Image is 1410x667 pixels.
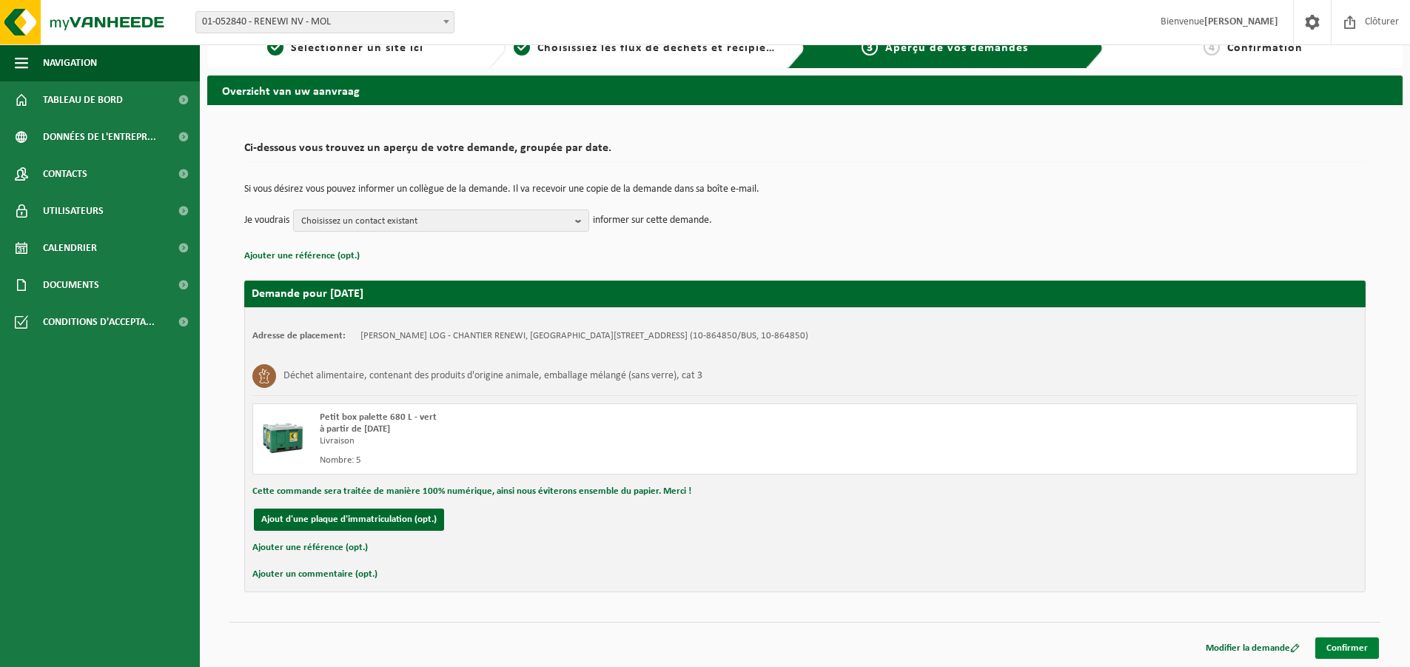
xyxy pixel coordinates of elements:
span: 1 [267,39,283,56]
a: Confirmer [1315,637,1379,659]
span: 2 [514,39,530,56]
span: Choisissez un contact existant [301,210,569,232]
span: Conditions d'accepta... [43,304,155,341]
button: Choisissez un contact existant [293,210,589,232]
span: Calendrier [43,229,97,267]
p: Si vous désirez vous pouvez informer un collègue de la demande. Il va recevoir une copie de la de... [244,184,1366,195]
span: Contacts [43,155,87,192]
span: 01-052840 - RENEWI NV - MOL [196,12,454,33]
span: 4 [1203,39,1220,56]
span: Confirmation [1227,42,1303,54]
a: Modifier la demande [1195,637,1311,659]
button: Ajouter un commentaire (opt.) [252,565,377,584]
img: PB-LB-0680-HPE-GN-01.png [261,412,305,456]
button: Ajout d'une plaque d'immatriculation (opt.) [254,509,444,531]
div: Livraison [320,435,865,447]
span: 01-052840 - RENEWI NV - MOL [195,11,454,33]
span: 3 [862,39,878,56]
div: Nombre: 5 [320,455,865,466]
td: [PERSON_NAME] LOG - CHANTIER RENEWI, [GEOGRAPHIC_DATA][STREET_ADDRESS] (10-864850/BUS, 10-864850) [360,330,808,342]
strong: Adresse de placement: [252,331,346,341]
span: Tableau de bord [43,81,123,118]
strong: [PERSON_NAME] [1204,16,1278,27]
span: Petit box palette 680 L - vert [320,412,437,422]
strong: à partir de [DATE] [320,424,390,434]
span: Utilisateurs [43,192,104,229]
p: Je voudrais [244,210,289,232]
button: Cette commande sera traitée de manière 100% numérique, ainsi nous éviterons ensemble du papier. M... [252,482,691,501]
h3: Déchet alimentaire, contenant des produits d'origine animale, emballage mélangé (sans verre), cat 3 [283,364,702,388]
h2: Ci-dessous vous trouvez un aperçu de votre demande, groupée par date. [244,142,1366,162]
button: Ajouter une référence (opt.) [252,538,368,557]
a: 1Sélectionner un site ici [215,39,477,57]
button: Ajouter une référence (opt.) [244,247,360,266]
span: Sélectionner un site ici [291,42,423,54]
span: Données de l'entrepr... [43,118,156,155]
p: informer sur cette demande. [593,210,712,232]
strong: Demande pour [DATE] [252,288,363,300]
span: Navigation [43,44,97,81]
h2: Overzicht van uw aanvraag [207,76,1403,104]
a: 2Choisissiez les flux de déchets et récipients [514,39,776,57]
span: Choisissiez les flux de déchets et récipients [537,42,784,54]
span: Aperçu de vos demandes [885,42,1028,54]
span: Documents [43,267,99,304]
